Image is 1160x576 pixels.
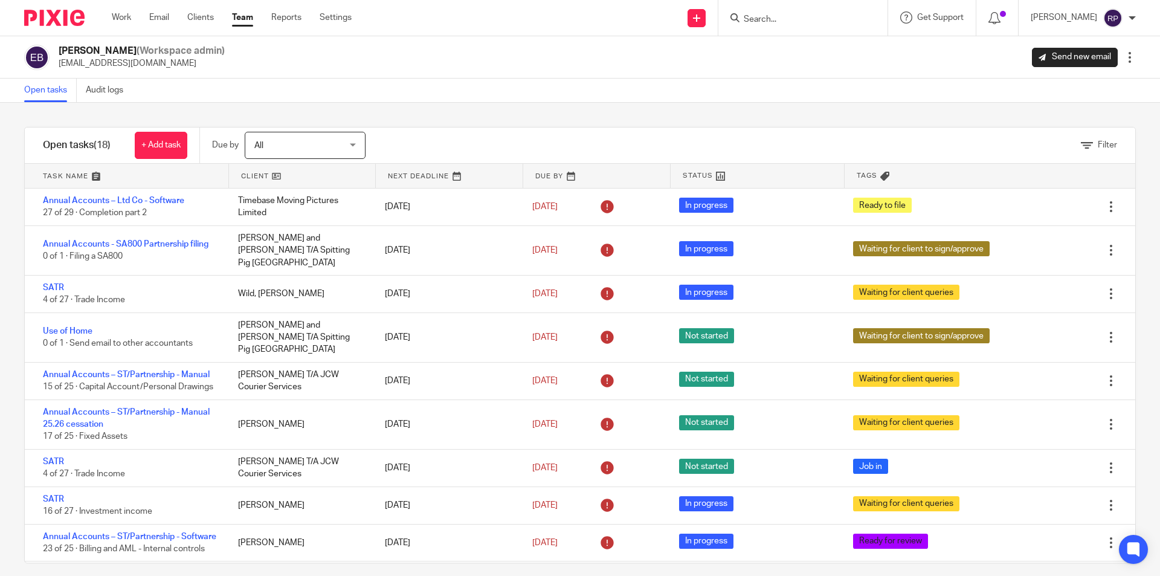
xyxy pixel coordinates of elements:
span: 15 of 25 · Capital Account/Personal Drawings [43,383,213,391]
a: Annual Accounts – ST/Partnership - Manual [43,371,210,379]
div: [PERSON_NAME] [226,531,373,555]
div: [PERSON_NAME] T/A JCW Courier Services [226,450,373,487]
span: (Workspace admin) [137,46,225,56]
input: Search [743,15,851,25]
div: [DATE] [373,369,520,393]
div: [DATE] [373,493,520,517]
span: Job in [853,459,888,474]
a: Settings [320,11,352,24]
span: [DATE] [532,539,558,547]
p: [PERSON_NAME] [1031,11,1097,24]
img: Pixie [24,10,85,26]
div: [PERSON_NAME] T/A JCW Courier Services [226,363,373,400]
div: [DATE] [373,195,520,219]
span: [DATE] [532,377,558,385]
a: Use of Home [43,327,92,335]
img: svg%3E [24,45,50,70]
p: [EMAIL_ADDRESS][DOMAIN_NAME] [59,57,225,70]
span: In progress [679,285,733,300]
span: Not started [679,415,734,430]
span: 4 of 27 · Trade Income [43,296,125,304]
div: Timebase Moving Pictures Limited [226,189,373,225]
span: Filter [1098,141,1117,149]
a: Audit logs [86,79,132,102]
span: [DATE] [532,333,558,341]
a: SATR [43,283,64,292]
div: [PERSON_NAME] and [PERSON_NAME] T/A Spitting Pig [GEOGRAPHIC_DATA] [226,313,373,362]
div: [DATE] [373,282,520,306]
span: 17 of 25 · Fixed Assets [43,432,127,441]
span: [DATE] [532,290,558,298]
span: Tags [857,170,877,181]
span: [DATE] [532,464,558,472]
span: 16 of 27 · Investment income [43,507,152,516]
a: Reports [271,11,301,24]
img: svg%3E [1103,8,1123,28]
span: [DATE] [532,420,558,429]
span: 4 of 27 · Trade Income [43,470,125,478]
span: Ready to file [853,198,912,213]
div: [DATE] [373,531,520,555]
span: Waiting for client to sign/approve [853,328,990,343]
span: Waiting for client queries [853,415,959,430]
span: Waiting for client queries [853,372,959,387]
span: Not started [679,459,734,474]
span: Not started [679,328,734,343]
div: [PERSON_NAME] [226,412,373,436]
a: Annual Accounts – ST/Partnership - Manual 25.26 cessation [43,408,210,429]
span: In progress [679,198,733,213]
a: Email [149,11,169,24]
div: [PERSON_NAME] [226,493,373,517]
span: All [254,141,263,150]
h1: Open tasks [43,139,111,152]
a: Send new email [1032,48,1118,67]
a: Clients [187,11,214,24]
h2: [PERSON_NAME] [59,45,225,57]
div: [DATE] [373,325,520,349]
div: [DATE] [373,238,520,262]
span: Waiting for client queries [853,496,959,511]
span: 23 of 25 · Billing and AML - Internal controls [43,545,205,553]
a: Open tasks [24,79,77,102]
span: [DATE] [532,202,558,211]
a: SATR [43,495,64,503]
span: In progress [679,496,733,511]
span: (18) [94,140,111,150]
div: [DATE] [373,456,520,480]
a: Annual Accounts – ST/Partnership - Software [43,532,216,541]
span: Not started [679,372,734,387]
a: Work [112,11,131,24]
p: Due by [212,139,239,151]
a: + Add task [135,132,187,159]
span: Get Support [917,13,964,22]
a: Annual Accounts - SA800 Partnership filing [43,240,208,248]
div: [PERSON_NAME] and [PERSON_NAME] T/A Spitting Pig [GEOGRAPHIC_DATA] [226,226,373,275]
a: Annual Accounts – Ltd Co - Software [43,196,184,205]
span: Waiting for client queries [853,285,959,300]
span: In progress [679,241,733,256]
span: [DATE] [532,246,558,254]
span: 0 of 1 · Send email to other accountants [43,339,193,348]
span: Waiting for client to sign/approve [853,241,990,256]
span: In progress [679,534,733,549]
span: Status [683,170,713,181]
span: Ready for review [853,534,928,549]
span: [DATE] [532,501,558,510]
span: 27 of 29 · Completion part 2 [43,209,147,218]
span: 0 of 1 · Filing a SA800 [43,252,123,260]
div: Wild, [PERSON_NAME] [226,282,373,306]
div: [DATE] [373,412,520,436]
a: SATR [43,458,64,466]
a: Team [232,11,253,24]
